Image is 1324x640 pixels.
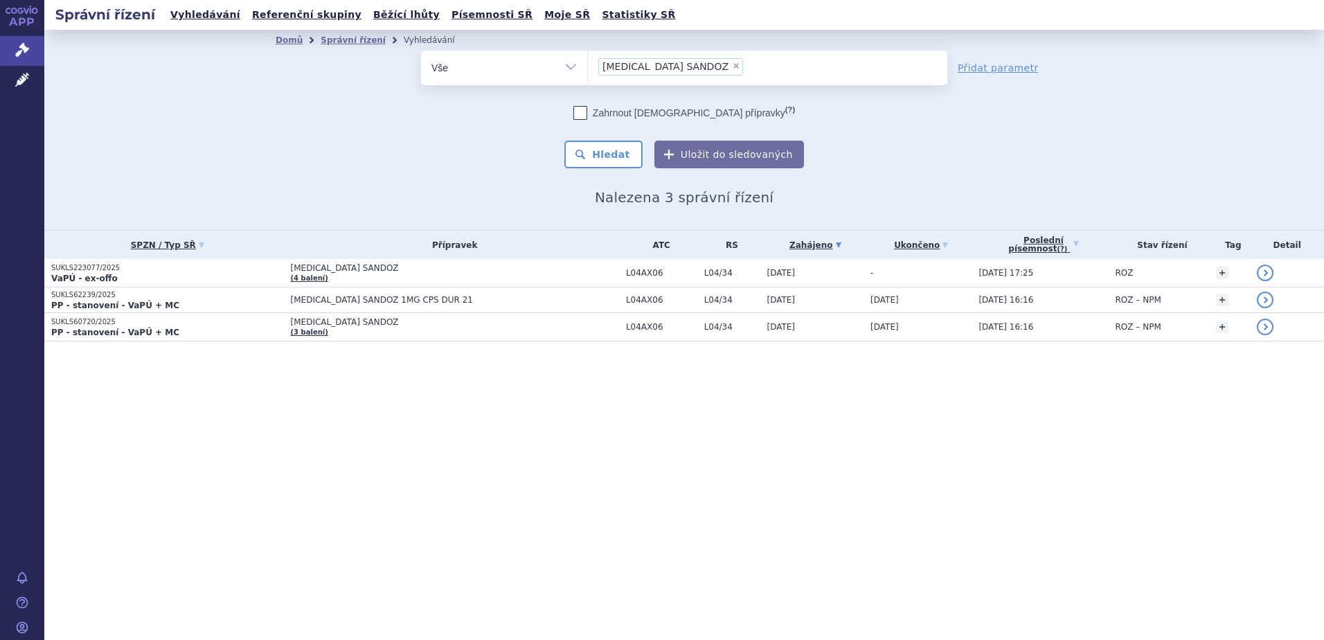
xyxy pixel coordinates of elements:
label: Zahrnout [DEMOGRAPHIC_DATA] přípravky [573,106,795,120]
a: + [1216,294,1228,306]
strong: PP - stanovení - VaPÚ + MC [51,301,179,310]
a: detail [1257,265,1273,281]
abbr: (?) [1057,245,1067,254]
span: ROZ – NPM [1116,322,1161,332]
span: [DATE] 16:16 [978,295,1033,305]
a: Správní řízení [321,35,386,45]
span: [MEDICAL_DATA] SANDOZ [291,263,619,273]
a: + [1216,267,1228,279]
a: + [1216,321,1228,333]
th: Přípravek [284,231,619,259]
h2: Správní řízení [44,5,166,24]
a: Poslednípísemnost(?) [978,231,1108,259]
a: Statistiky SŘ [598,6,679,24]
a: detail [1257,319,1273,335]
span: [DATE] [767,295,795,305]
th: Stav řízení [1109,231,1210,259]
span: L04AX06 [626,322,697,332]
a: Ukončeno [870,235,972,255]
span: [DATE] [870,322,899,332]
li: Vyhledávání [404,30,473,51]
a: (3 balení) [291,328,328,336]
span: [DATE] [767,268,795,278]
a: Domů [276,35,303,45]
th: RS [697,231,760,259]
th: Tag [1209,231,1250,259]
a: Referenční skupiny [248,6,366,24]
span: × [732,62,740,70]
span: L04AX06 [626,268,697,278]
a: Písemnosti SŘ [447,6,537,24]
a: SPZN / Typ SŘ [51,235,284,255]
span: [MEDICAL_DATA] SANDOZ [602,62,728,71]
strong: PP - stanovení - VaPÚ + MC [51,328,179,337]
span: ROZ [1116,268,1134,278]
button: Uložit do sledovaných [654,141,804,168]
span: - [870,268,873,278]
p: SUKLS62239/2025 [51,290,284,300]
th: ATC [619,231,697,259]
span: L04/34 [704,268,760,278]
span: [DATE] 17:25 [978,268,1033,278]
span: [DATE] 16:16 [978,322,1033,332]
a: Běžící lhůty [369,6,444,24]
a: detail [1257,292,1273,308]
p: SUKLS60720/2025 [51,317,284,327]
span: L04AX06 [626,295,697,305]
strong: VaPÚ - ex-offo [51,274,118,283]
th: Detail [1250,231,1324,259]
input: [MEDICAL_DATA] SANDOZ [747,57,755,75]
button: Hledat [564,141,643,168]
span: [MEDICAL_DATA] SANDOZ [291,317,619,327]
a: Vyhledávání [166,6,244,24]
a: Zahájeno [767,235,864,255]
span: [DATE] [767,322,795,332]
a: Přidat parametr [958,61,1039,75]
a: Moje SŘ [540,6,594,24]
span: [DATE] [870,295,899,305]
span: L04/34 [704,295,760,305]
span: Nalezena 3 správní řízení [595,189,773,206]
span: [MEDICAL_DATA] SANDOZ 1MG CPS DUR 21 [291,295,619,305]
abbr: (?) [785,105,795,114]
a: (4 balení) [291,274,328,282]
p: SUKLS223077/2025 [51,263,284,273]
span: ROZ – NPM [1116,295,1161,305]
span: L04/34 [704,322,760,332]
